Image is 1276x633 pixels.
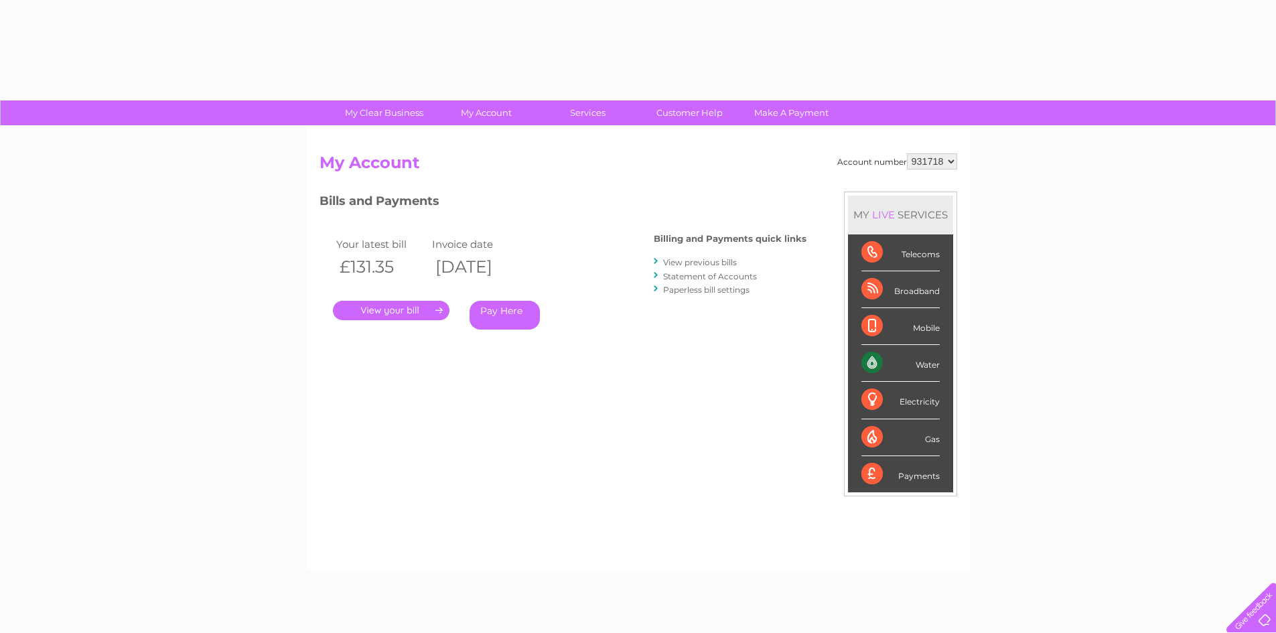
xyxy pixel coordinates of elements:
[861,382,940,419] div: Electricity
[861,345,940,382] div: Water
[320,192,806,215] h3: Bills and Payments
[654,234,806,244] h4: Billing and Payments quick links
[431,100,541,125] a: My Account
[429,235,525,253] td: Invoice date
[861,234,940,271] div: Telecoms
[634,100,745,125] a: Customer Help
[663,285,750,295] a: Paperless bill settings
[333,235,429,253] td: Your latest bill
[837,153,957,169] div: Account number
[329,100,439,125] a: My Clear Business
[333,253,429,281] th: £131.35
[861,419,940,456] div: Gas
[320,153,957,179] h2: My Account
[869,208,898,221] div: LIVE
[663,257,737,267] a: View previous bills
[861,271,940,308] div: Broadband
[848,196,953,234] div: MY SERVICES
[333,301,449,320] a: .
[861,456,940,492] div: Payments
[470,301,540,330] a: Pay Here
[533,100,643,125] a: Services
[429,253,525,281] th: [DATE]
[736,100,847,125] a: Make A Payment
[663,271,757,281] a: Statement of Accounts
[861,308,940,345] div: Mobile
